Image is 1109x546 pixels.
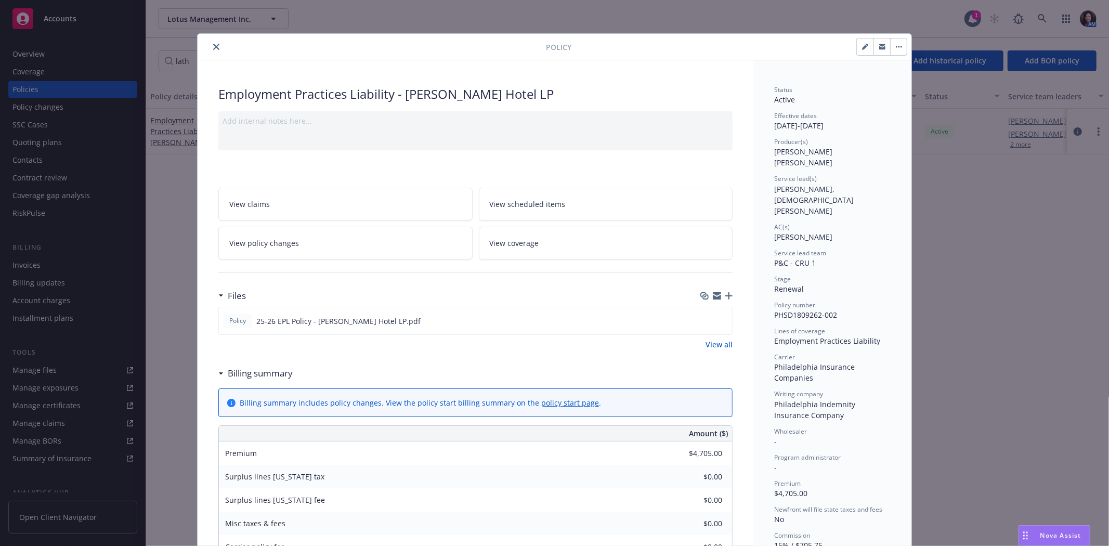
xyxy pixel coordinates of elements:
span: Active [774,95,795,105]
span: Newfront will file state taxes and fees [774,505,882,514]
span: Renewal [774,284,804,294]
button: Nova Assist [1019,525,1090,546]
span: $4,705.00 [774,488,807,498]
div: Employment Practices Liability - [PERSON_NAME] Hotel LP [218,85,733,103]
span: Wholesaler [774,427,807,436]
button: download file [702,316,710,327]
span: Lines of coverage [774,327,825,335]
h3: Billing summary [228,367,293,380]
button: preview file [719,316,728,327]
h3: Files [228,289,246,303]
span: 25-26 EPL Policy - [PERSON_NAME] Hotel LP.pdf [256,316,421,327]
span: Employment Practices Liability [774,336,880,346]
div: Files [218,289,246,303]
div: Billing summary [218,367,293,380]
span: Surplus lines [US_STATE] fee [225,495,325,505]
span: Philadelphia Insurance Companies [774,362,857,383]
div: [DATE] - [DATE] [774,111,891,131]
span: Status [774,85,792,94]
a: View all [706,339,733,350]
span: Carrier [774,353,795,361]
span: Philadelphia Indemnity Insurance Company [774,399,857,420]
span: View policy changes [229,238,299,249]
span: No [774,514,784,524]
span: Producer(s) [774,137,808,146]
span: Premium [774,479,801,488]
span: Commission [774,531,810,540]
span: P&C - CRU 1 [774,258,816,268]
span: PHSD1809262-002 [774,310,837,320]
span: Policy [227,316,248,326]
span: Program administrator [774,453,841,462]
span: Service lead(s) [774,174,817,183]
span: Stage [774,275,791,283]
div: Drag to move [1019,526,1032,545]
span: Premium [225,448,257,458]
span: View scheduled items [490,199,566,210]
a: View claims [218,188,473,220]
span: Misc taxes & fees [225,518,285,528]
a: View scheduled items [479,188,733,220]
span: AC(s) [774,223,790,231]
span: Policy number [774,301,815,309]
div: Add internal notes here... [223,115,728,126]
span: [PERSON_NAME] [PERSON_NAME] [774,147,834,167]
span: Service lead team [774,249,826,257]
span: View coverage [490,238,539,249]
span: Policy [546,42,571,53]
span: Surplus lines [US_STATE] tax [225,472,324,482]
span: [PERSON_NAME], [DEMOGRAPHIC_DATA][PERSON_NAME] [774,184,854,216]
span: Amount ($) [689,428,728,439]
a: View policy changes [218,227,473,259]
span: [PERSON_NAME] [774,232,832,242]
input: 0.00 [661,446,728,461]
span: - [774,436,777,446]
a: View coverage [479,227,733,259]
span: - [774,462,777,472]
button: close [210,41,223,53]
span: Writing company [774,389,823,398]
input: 0.00 [661,492,728,508]
input: 0.00 [661,516,728,531]
input: 0.00 [661,469,728,485]
a: policy start page [541,398,599,408]
span: View claims [229,199,270,210]
span: Nova Assist [1040,531,1081,540]
div: Billing summary includes policy changes. View the policy start billing summary on the . [240,397,601,408]
span: Effective dates [774,111,817,120]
